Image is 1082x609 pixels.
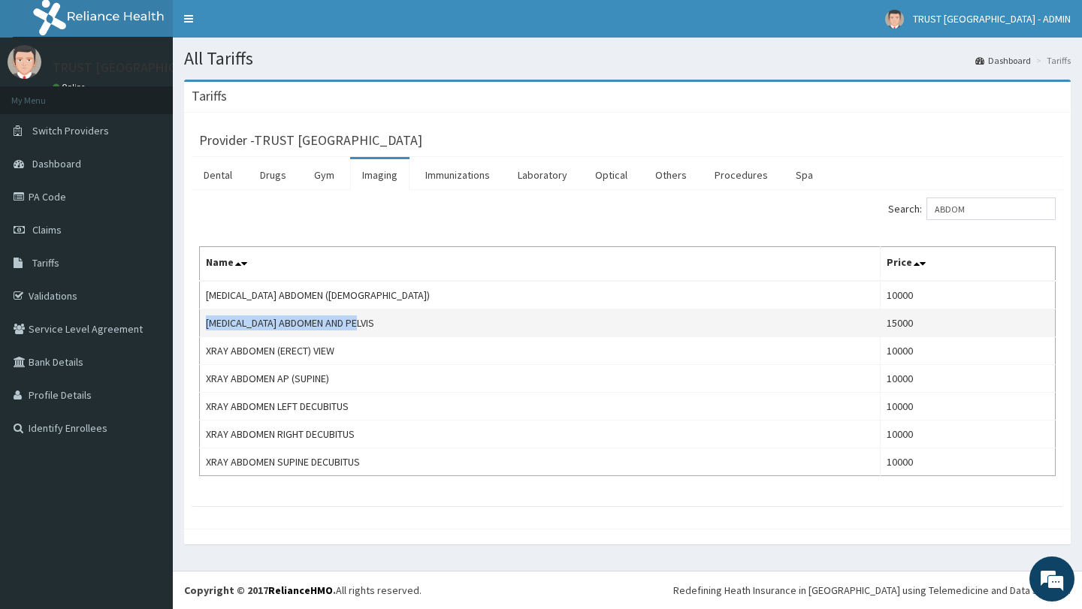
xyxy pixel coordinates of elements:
[8,410,286,463] textarea: Type your message and hit 'Enter'
[173,571,1082,609] footer: All rights reserved.
[200,393,881,421] td: XRAY ABDOMEN LEFT DECUBITUS
[200,337,881,365] td: XRAY ABDOMEN (ERECT) VIEW
[199,134,422,147] h3: Provider - TRUST [GEOGRAPHIC_DATA]
[881,337,1056,365] td: 10000
[78,84,252,104] div: Chat with us now
[246,8,283,44] div: Minimize live chat window
[881,281,1056,309] td: 10000
[192,89,227,103] h3: Tariffs
[885,10,904,29] img: User Image
[302,159,346,191] a: Gym
[673,583,1071,598] div: Redefining Heath Insurance in [GEOGRAPHIC_DATA] using Telemedicine and Data Science!
[350,159,410,191] a: Imaging
[28,75,61,113] img: d_794563401_company_1708531726252_794563401
[32,124,109,137] span: Switch Providers
[200,365,881,393] td: XRAY ABDOMEN AP (SUPINE)
[881,309,1056,337] td: 15000
[784,159,825,191] a: Spa
[32,157,81,170] span: Dashboard
[413,159,502,191] a: Immunizations
[200,309,881,337] td: [MEDICAL_DATA] ABDOMEN AND PELVIS
[53,82,89,92] a: Online
[87,189,207,341] span: We're online!
[643,159,699,191] a: Others
[881,365,1056,393] td: 10000
[1032,54,1071,67] li: Tariffs
[506,159,579,191] a: Laboratory
[248,159,298,191] a: Drugs
[926,197,1056,220] input: Search:
[32,223,62,237] span: Claims
[8,45,41,79] img: User Image
[703,159,780,191] a: Procedures
[975,54,1031,67] a: Dashboard
[268,583,333,597] a: RelianceHMO
[184,583,336,597] strong: Copyright © 2017 .
[881,247,1056,282] th: Price
[881,448,1056,476] td: 10000
[184,49,1071,68] h1: All Tariffs
[881,393,1056,421] td: 10000
[583,159,639,191] a: Optical
[32,256,59,270] span: Tariffs
[200,247,881,282] th: Name
[888,197,1056,220] label: Search:
[200,281,881,309] td: [MEDICAL_DATA] ABDOMEN ([DEMOGRAPHIC_DATA])
[200,448,881,476] td: XRAY ABDOMEN SUPINE DECUBITUS
[913,12,1071,26] span: TRUST [GEOGRAPHIC_DATA] - ADMIN
[881,421,1056,448] td: 10000
[192,159,244,191] a: Dental
[200,421,881,448] td: XRAY ABDOMEN RIGHT DECUBITUS
[53,61,267,74] p: TRUST [GEOGRAPHIC_DATA] - ADMIN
